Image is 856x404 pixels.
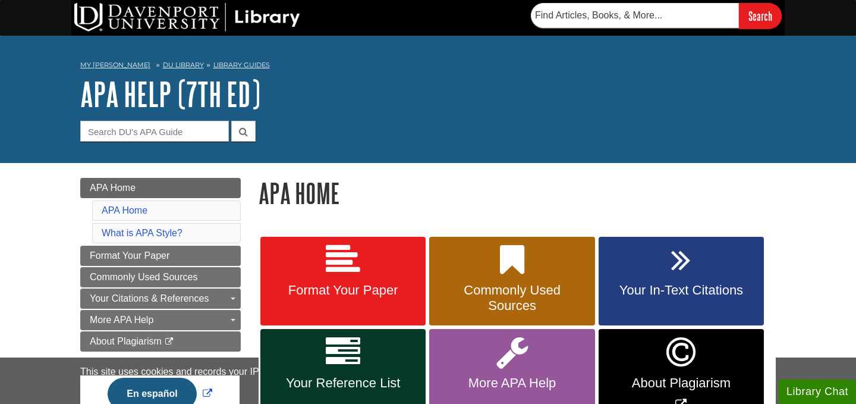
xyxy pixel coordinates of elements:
[608,375,755,391] span: About Plagiarism
[80,178,241,198] a: APA Home
[90,293,209,303] span: Your Citations & References
[213,61,270,69] a: Library Guides
[80,57,776,76] nav: breadcrumb
[438,283,586,314] span: Commonly Used Sources
[80,289,241,309] a: Your Citations & References
[105,389,215,399] a: Link opens in new window
[90,183,136,193] span: APA Home
[90,336,162,346] span: About Plagiarism
[260,237,426,326] a: Format Your Paper
[102,228,182,238] a: What is APA Style?
[90,250,169,261] span: Format Your Paper
[80,76,260,112] a: APA Help (7th Ed)
[90,272,197,282] span: Commonly Used Sources
[779,380,856,404] button: Library Chat
[269,283,417,298] span: Format Your Paper
[269,375,417,391] span: Your Reference List
[164,338,174,346] i: This link opens in a new window
[80,60,150,70] a: My [PERSON_NAME]
[599,237,764,326] a: Your In-Text Citations
[80,267,241,287] a: Commonly Used Sources
[80,121,229,142] input: Search DU's APA Guide
[80,246,241,266] a: Format Your Paper
[259,178,776,208] h1: APA Home
[429,237,594,326] a: Commonly Used Sources
[531,3,739,28] input: Find Articles, Books, & More...
[438,375,586,391] span: More APA Help
[102,205,147,215] a: APA Home
[163,61,204,69] a: DU Library
[608,283,755,298] span: Your In-Text Citations
[531,3,782,29] form: Searches DU Library's articles, books, and more
[739,3,782,29] input: Search
[90,315,153,325] span: More APA Help
[74,3,300,32] img: DU Library
[80,310,241,330] a: More APA Help
[80,331,241,352] a: About Plagiarism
